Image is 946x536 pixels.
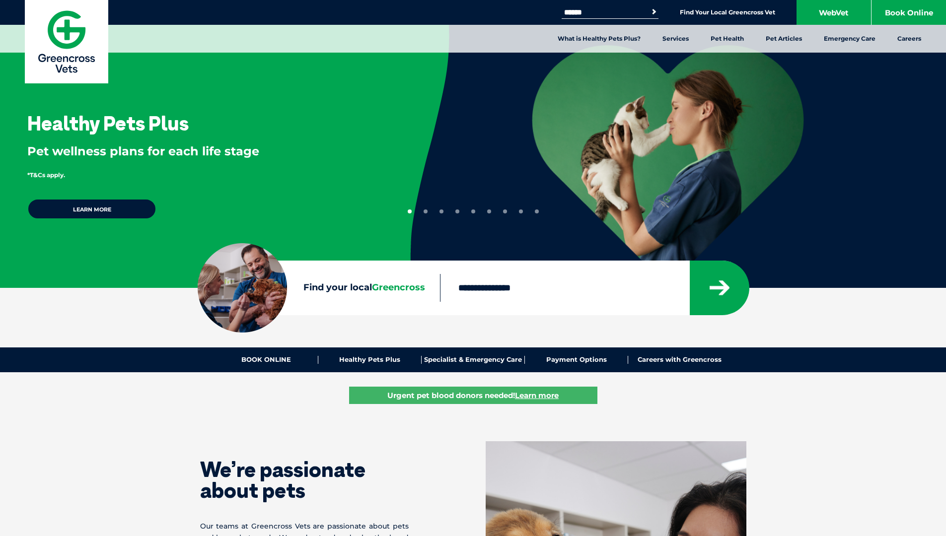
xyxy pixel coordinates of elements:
[487,209,491,213] button: 6 of 9
[215,356,318,364] a: BOOK ONLINE
[349,387,597,404] a: Urgent pet blood donors needed!Learn more
[886,25,932,53] a: Careers
[813,25,886,53] a: Emergency Care
[628,356,731,364] a: Careers with Greencross
[680,8,775,16] a: Find Your Local Greencross Vet
[755,25,813,53] a: Pet Articles
[27,113,189,133] h3: Healthy Pets Plus
[408,209,412,213] button: 1 of 9
[200,459,409,501] h1: We’re passionate about pets
[439,209,443,213] button: 3 of 9
[27,171,65,179] span: *T&Cs apply.
[318,356,422,364] a: Healthy Pets Plus
[525,356,628,364] a: Payment Options
[652,25,700,53] a: Services
[27,199,156,219] a: Learn more
[198,280,440,295] label: Find your local
[649,7,659,17] button: Search
[422,356,525,364] a: Specialist & Emergency Care
[535,209,539,213] button: 9 of 9
[503,209,507,213] button: 7 of 9
[424,209,428,213] button: 2 of 9
[27,143,378,160] p: Pet wellness plans for each life stage
[700,25,755,53] a: Pet Health
[519,209,523,213] button: 8 of 9
[471,209,475,213] button: 5 of 9
[547,25,652,53] a: What is Healthy Pets Plus?
[455,209,459,213] button: 4 of 9
[372,282,425,293] span: Greencross
[515,391,559,400] u: Learn more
